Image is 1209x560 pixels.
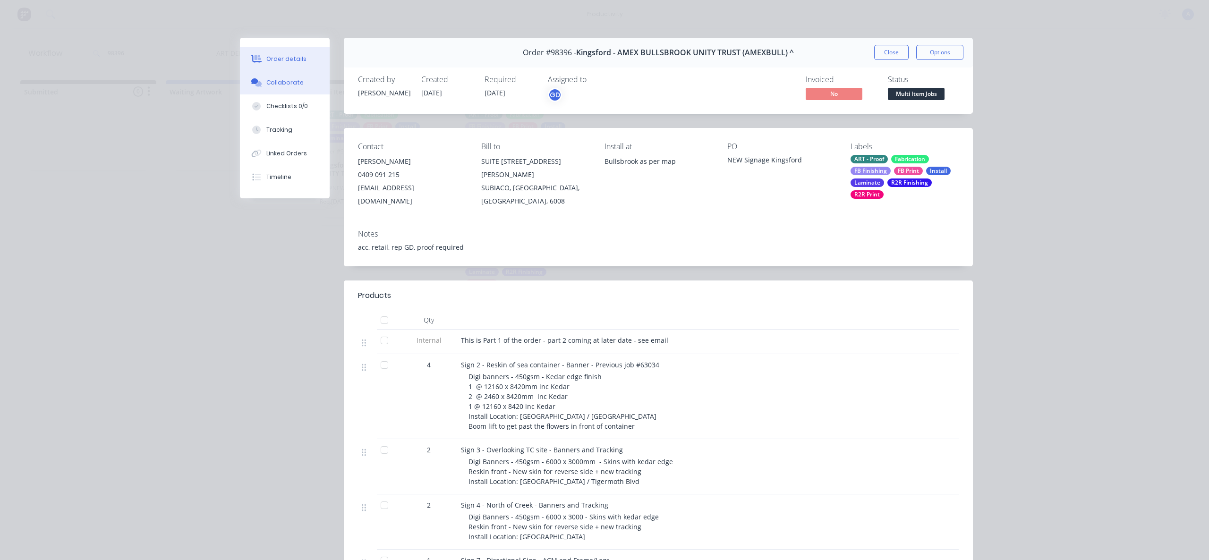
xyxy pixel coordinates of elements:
[240,118,330,142] button: Tracking
[727,142,835,151] div: PO
[888,88,945,102] button: Multi Item Jobs
[266,55,307,63] div: Order details
[427,500,431,510] span: 2
[604,155,713,185] div: Bullsbrook as per map
[851,155,888,163] div: ART - Proof
[240,165,330,189] button: Timeline
[604,155,713,168] div: Bullsbrook as per map
[481,155,589,208] div: SUITE [STREET_ADDRESS][PERSON_NAME]SUBIACO, [GEOGRAPHIC_DATA], [GEOGRAPHIC_DATA], 6008
[851,190,884,199] div: R2R Print
[266,149,307,158] div: Linked Orders
[427,445,431,455] span: 2
[240,94,330,118] button: Checklists 0/0
[400,311,457,330] div: Qty
[485,75,536,84] div: Required
[468,372,656,431] span: Digi banners - 450gsm - Kedar edge finish 1 @ 12160 x 8420mm inc Kedar 2 @ 2460 x 8420mm inc Keda...
[358,242,959,252] div: acc, retail, rep GD, proof required
[461,336,668,345] span: This is Part 1 of the order - part 2 coming at later date - see email
[240,142,330,165] button: Linked Orders
[481,142,589,151] div: Bill to
[874,45,909,60] button: Close
[851,142,959,151] div: Labels
[358,88,410,98] div: [PERSON_NAME]
[468,512,659,541] span: Digi Banners - 450gsm - 6000 x 3000 - Skins with kedar edge Reskin front - New skin for reverse s...
[481,155,589,181] div: SUITE [STREET_ADDRESS][PERSON_NAME]
[358,290,391,301] div: Products
[404,335,453,345] span: Internal
[851,167,891,175] div: FB Finishing
[888,75,959,84] div: Status
[421,75,473,84] div: Created
[576,48,794,57] span: Kingsford - AMEX BULLSBROOK UNITY TRUST (AMEXBULL) ^
[926,167,951,175] div: Install
[806,75,877,84] div: Invoiced
[806,88,862,100] span: No
[548,88,562,102] button: GD
[358,155,466,168] div: [PERSON_NAME]
[358,181,466,208] div: [EMAIL_ADDRESS][DOMAIN_NAME]
[427,360,431,370] span: 4
[888,88,945,100] span: Multi Item Jobs
[358,229,959,238] div: Notes
[604,142,713,151] div: Install at
[887,178,932,187] div: R2R Finishing
[485,88,505,97] span: [DATE]
[421,88,442,97] span: [DATE]
[358,168,466,181] div: 0409 091 215
[851,178,884,187] div: Laminate
[266,102,308,110] div: Checklists 0/0
[468,457,673,486] span: Digi Banners - 450gsm - 6000 x 3000mm - Skins with kedar edge Reskin front - New skin for reverse...
[358,142,466,151] div: Contact
[240,71,330,94] button: Collaborate
[481,181,589,208] div: SUBIACO, [GEOGRAPHIC_DATA], [GEOGRAPHIC_DATA], 6008
[358,155,466,208] div: [PERSON_NAME]0409 091 215[EMAIL_ADDRESS][DOMAIN_NAME]
[240,47,330,71] button: Order details
[266,173,291,181] div: Timeline
[523,48,576,57] span: Order #98396 -
[266,126,292,134] div: Tracking
[266,78,304,87] div: Collaborate
[891,155,929,163] div: Fabrication
[461,360,659,369] span: Sign 2 - Reskin of sea container - Banner - Previous job #63034
[727,155,835,168] div: NEW Signage Kingsford
[916,45,963,60] button: Options
[461,445,623,454] span: Sign 3 - Overlooking TC site - Banners and Tracking
[548,75,642,84] div: Assigned to
[461,501,608,509] span: Sign 4 - North of Creek - Banners and Tracking
[894,167,923,175] div: FB Print
[358,75,410,84] div: Created by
